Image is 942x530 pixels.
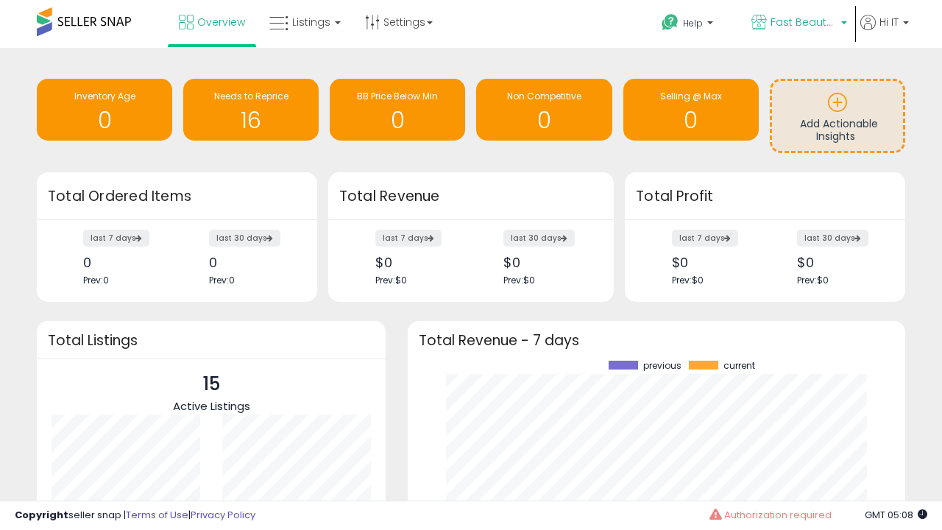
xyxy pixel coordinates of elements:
a: Non Competitive 0 [476,79,612,141]
span: Non Competitive [507,90,581,102]
span: Inventory Age [74,90,135,102]
label: last 7 days [83,230,149,247]
a: Privacy Policy [191,508,255,522]
a: Needs to Reprice 16 [183,79,319,141]
span: Listings [292,15,330,29]
span: Fast Beauty ([GEOGRAPHIC_DATA]) [771,15,837,29]
div: seller snap | | [15,509,255,523]
h1: 16 [191,108,311,132]
label: last 30 days [209,230,280,247]
a: Selling @ Max 0 [623,79,759,141]
a: Terms of Use [126,508,188,522]
strong: Copyright [15,508,68,522]
h3: Total Profit [636,186,894,207]
span: Overview [197,15,245,29]
label: last 30 days [797,230,868,247]
h3: Total Listings [48,335,375,346]
div: $0 [503,255,588,270]
span: 2025-08-18 05:08 GMT [865,508,927,522]
span: current [723,361,755,371]
p: 15 [173,370,250,398]
span: Prev: $0 [797,274,829,286]
h3: Total Revenue - 7 days [419,335,894,346]
div: $0 [375,255,460,270]
label: last 7 days [375,230,442,247]
h3: Total Revenue [339,186,603,207]
span: previous [643,361,681,371]
a: BB Price Below Min 0 [330,79,465,141]
label: last 30 days [503,230,575,247]
span: Active Listings [173,398,250,414]
a: Hi IT [860,15,909,48]
h1: 0 [631,108,751,132]
a: Add Actionable Insights [772,81,903,151]
div: 0 [209,255,291,270]
span: Hi IT [879,15,899,29]
span: Selling @ Max [660,90,722,102]
span: Prev: $0 [672,274,704,286]
label: last 7 days [672,230,738,247]
div: $0 [672,255,754,270]
span: Add Actionable Insights [800,116,878,144]
span: Prev: 0 [209,274,235,286]
h3: Total Ordered Items [48,186,306,207]
span: Prev: 0 [83,274,109,286]
span: BB Price Below Min [357,90,438,102]
i: Get Help [661,13,679,32]
a: Inventory Age 0 [37,79,172,141]
a: Help [650,2,738,48]
span: Prev: $0 [503,274,535,286]
div: 0 [83,255,166,270]
div: $0 [797,255,879,270]
span: Needs to Reprice [214,90,288,102]
h1: 0 [44,108,165,132]
h1: 0 [337,108,458,132]
span: Prev: $0 [375,274,407,286]
span: Help [683,17,703,29]
h1: 0 [484,108,604,132]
